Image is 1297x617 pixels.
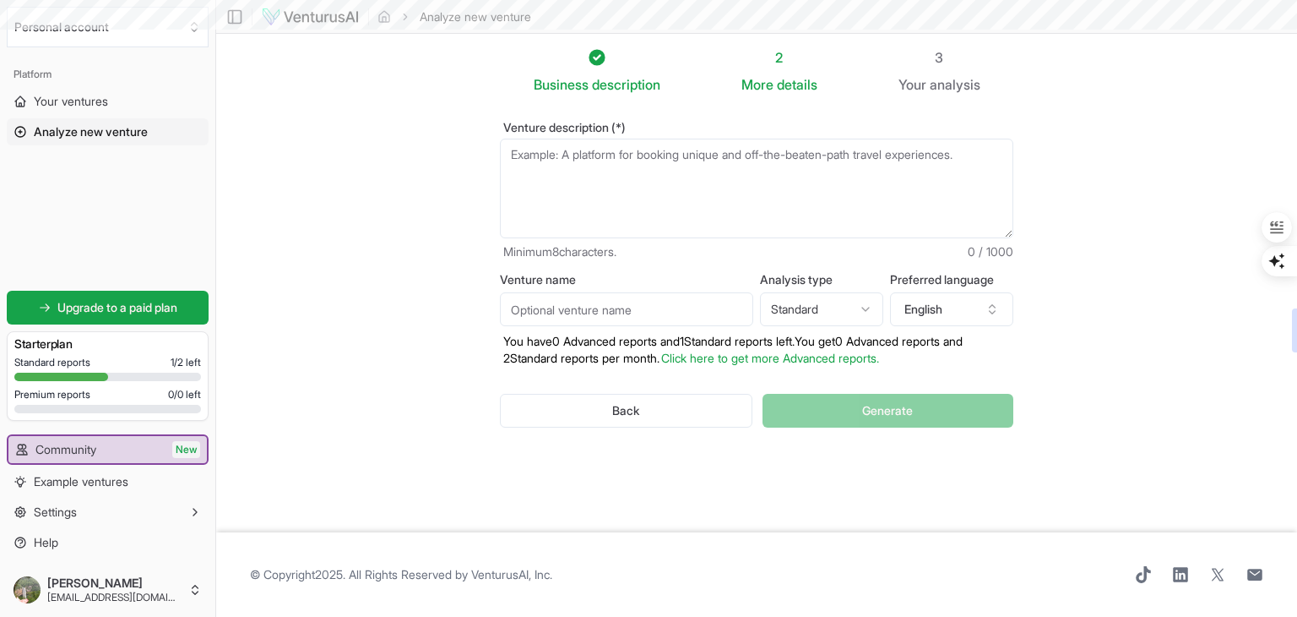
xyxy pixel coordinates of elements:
button: English [890,292,1013,326]
a: CommunityNew [8,436,207,463]
label: Analysis type [760,274,883,286]
span: analysis [930,76,980,93]
span: [PERSON_NAME] [47,576,182,591]
span: Premium reports [14,388,90,401]
span: More [741,74,773,95]
span: Analyze new venture [34,123,148,140]
span: Settings [34,504,77,521]
span: [EMAIL_ADDRESS][DOMAIN_NAME] [47,591,182,604]
button: Settings [7,499,209,526]
div: 3 [898,47,980,68]
label: Venture name [500,274,753,286]
img: ACg8ocIwVgypUfmifFEIZxpPXwmdPaCL_xKaj30dao9mbWRjTJ2RTOEW=s96-c [14,576,41,603]
a: Click here to get more Advanced reports. [661,351,879,365]
span: Help [34,534,58,551]
a: VenturusAI, Inc [471,567,550,582]
label: Venture description (*) [500,122,1013,134]
p: You have 0 Advanced reports and 1 Standard reports left. Y ou get 0 Advanced reports and 2 Standa... [500,333,1013,367]
a: Help [7,529,209,556]
span: 0 / 1000 [968,243,1013,260]
a: Upgrade to a paid plan [7,291,209,325]
span: 1 / 2 left [171,356,201,369]
span: Upgrade to a paid plan [57,299,177,316]
span: details [777,76,817,93]
span: New [172,441,200,458]
a: Example ventures [7,468,209,495]
input: Optional venture name [500,292,753,326]
span: Business [534,74,589,95]
label: Preferred language [890,274,1013,286]
h3: Starter plan [14,336,201,352]
div: Platform [7,61,209,88]
span: © Copyright 2025 . All Rights Reserved by . [250,566,552,583]
button: Back [500,394,752,428]
span: Your ventures [34,93,108,110]
div: 2 [741,47,817,68]
span: Community [35,441,96,458]
button: [PERSON_NAME][EMAIL_ADDRESS][DOMAIN_NAME] [7,570,209,610]
span: description [592,76,660,93]
span: Standard reports [14,356,90,369]
span: Example ventures [34,473,128,490]
a: Your ventures [7,88,209,115]
span: 0 / 0 left [168,388,201,401]
a: Analyze new venture [7,118,209,145]
span: Minimum 8 characters. [503,243,616,260]
span: Your [898,74,926,95]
